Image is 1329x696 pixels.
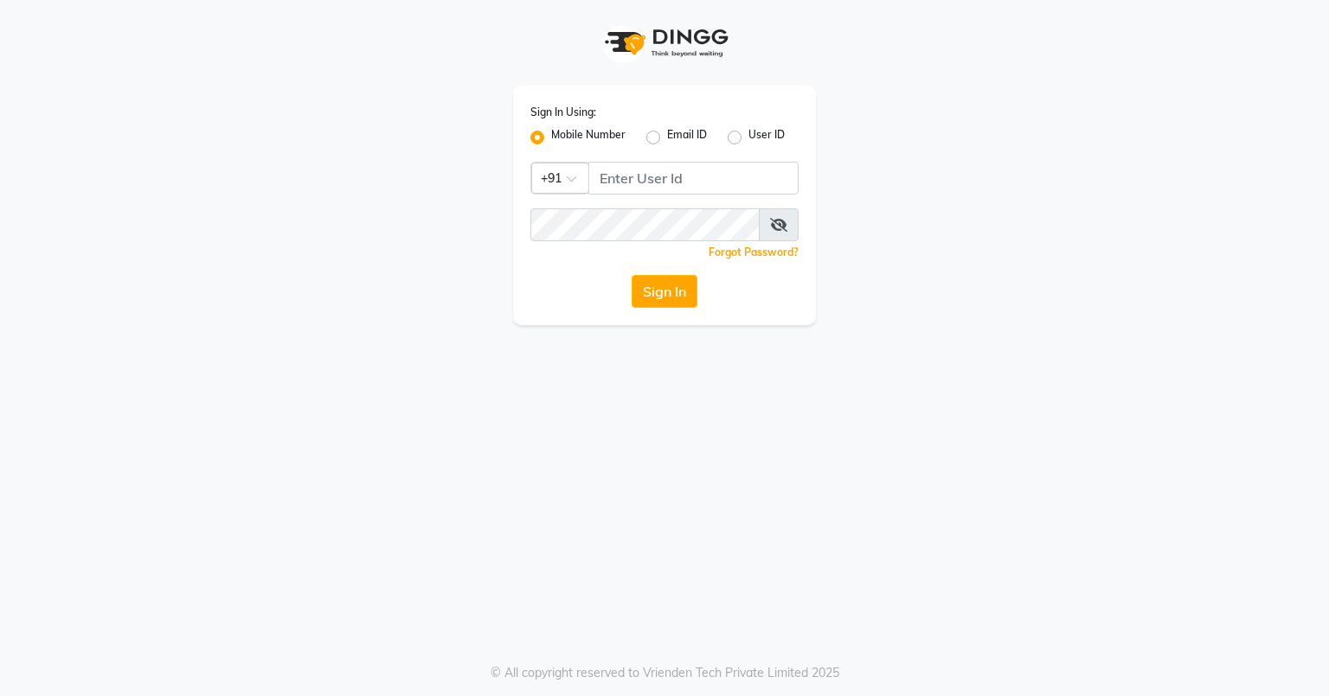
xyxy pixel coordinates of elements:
[595,17,734,68] img: logo1.svg
[530,105,596,120] label: Sign In Using:
[588,162,799,195] input: Username
[709,246,799,259] a: Forgot Password?
[530,208,760,241] input: Username
[667,127,707,148] label: Email ID
[748,127,785,148] label: User ID
[551,127,626,148] label: Mobile Number
[632,275,697,308] button: Sign In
